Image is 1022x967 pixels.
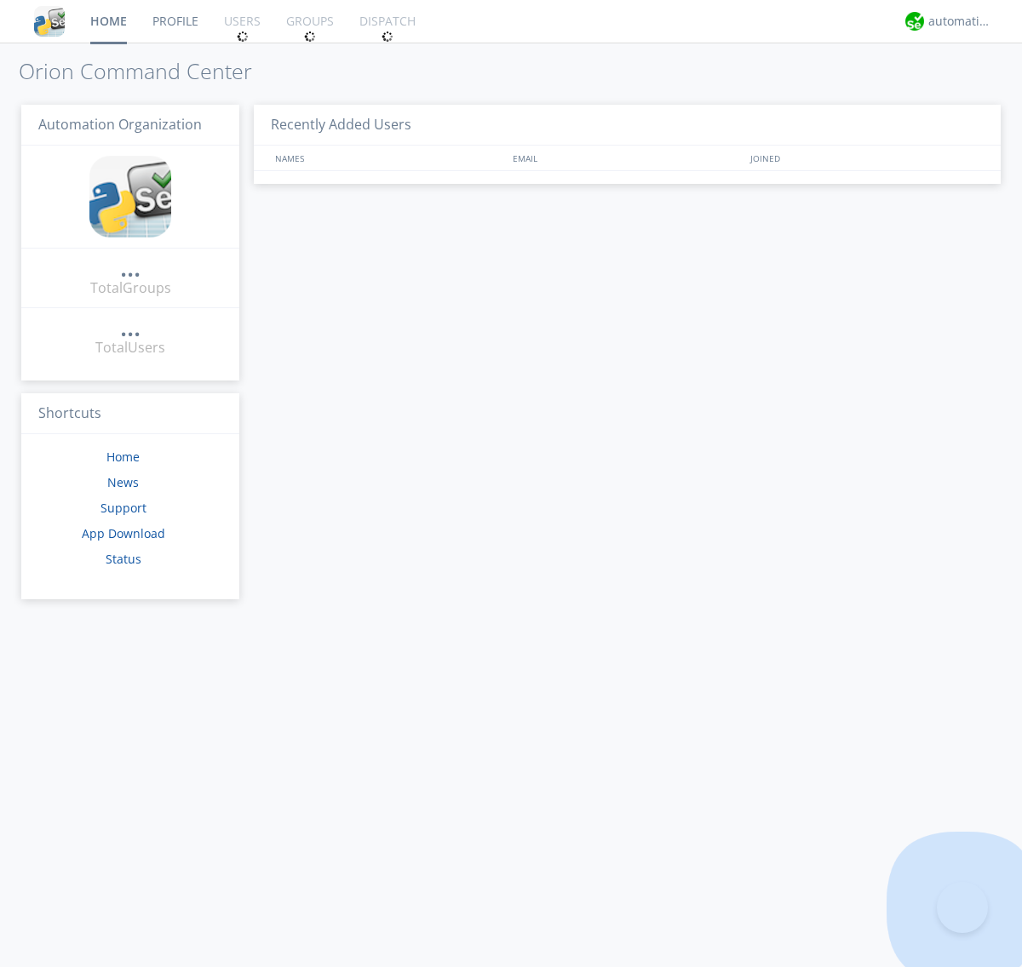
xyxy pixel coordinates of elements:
iframe: Toggle Customer Support [937,882,988,933]
div: Total Groups [90,278,171,298]
a: News [107,474,139,490]
a: Home [106,449,140,465]
a: ... [120,318,141,338]
a: ... [120,259,141,278]
a: Support [100,500,146,516]
img: spin.svg [237,31,249,43]
div: ... [120,259,141,276]
div: NAMES [271,146,504,170]
div: JOINED [746,146,985,170]
a: App Download [82,525,165,541]
h3: Shortcuts [21,393,239,435]
div: EMAIL [508,146,746,170]
img: cddb5a64eb264b2086981ab96f4c1ba7 [89,156,171,237]
img: cddb5a64eb264b2086981ab96f4c1ba7 [34,6,65,37]
div: automation+atlas [928,13,992,30]
h3: Recently Added Users [254,105,1001,146]
a: Status [106,551,141,567]
div: ... [120,318,141,335]
img: spin.svg [382,31,393,43]
img: spin.svg [304,31,316,43]
span: Automation Organization [38,115,202,134]
img: d2d01cd9b4174d08988066c6d424eccd [905,12,924,31]
div: Total Users [95,338,165,358]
